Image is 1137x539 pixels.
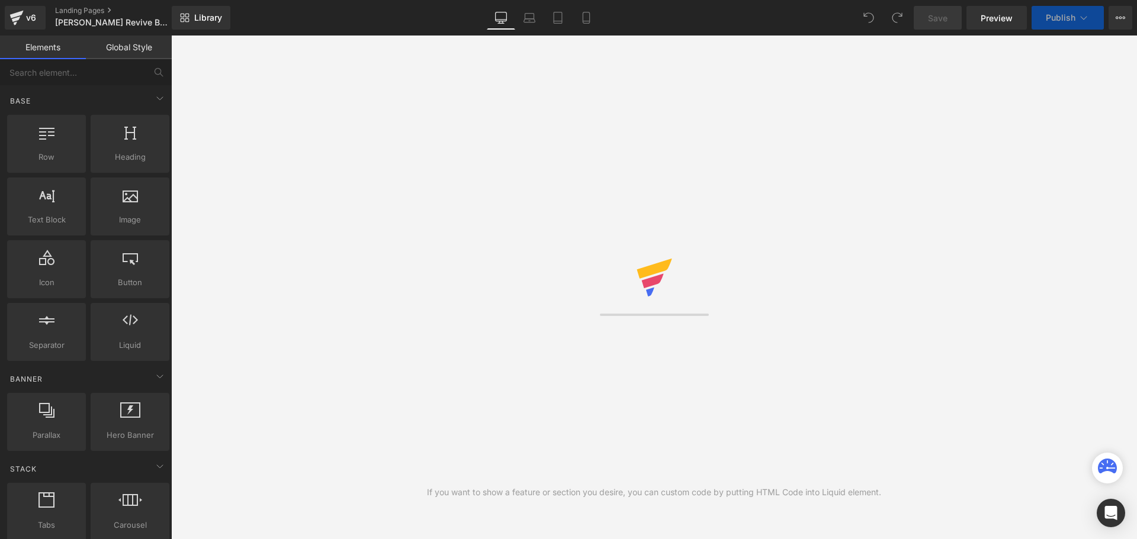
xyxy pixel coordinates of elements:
a: Preview [966,6,1027,30]
span: Image [94,214,166,226]
a: Global Style [86,35,172,59]
a: Tablet [544,6,572,30]
a: Desktop [487,6,515,30]
span: Banner [9,373,44,385]
button: More [1109,6,1132,30]
span: Icon [11,276,82,289]
button: Redo [885,6,909,30]
span: Base [9,95,32,106]
span: Save [928,12,947,24]
a: New Library [172,6,230,30]
span: Liquid [94,339,166,351]
span: Text Block [11,214,82,226]
span: Heading [94,151,166,163]
span: Hero Banner [94,429,166,441]
span: Tabs [11,519,82,531]
button: Publish [1032,6,1104,30]
div: v6 [24,10,38,25]
a: v6 [5,6,46,30]
span: Library [194,12,222,23]
a: Landing Pages [55,6,191,15]
span: Stack [9,463,38,475]
span: Button [94,276,166,289]
a: Laptop [515,6,544,30]
div: If you want to show a feature or section you desire, you can custom code by putting HTML Code int... [427,486,881,499]
span: Row [11,151,82,163]
span: Parallax [11,429,82,441]
span: Preview [981,12,1013,24]
span: Carousel [94,519,166,531]
span: Separator [11,339,82,351]
div: Open Intercom Messenger [1097,499,1125,527]
a: Mobile [572,6,600,30]
span: Publish [1046,13,1075,22]
span: [PERSON_NAME] Revive B2G1 + VD3 LP [55,18,169,27]
button: Undo [857,6,881,30]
